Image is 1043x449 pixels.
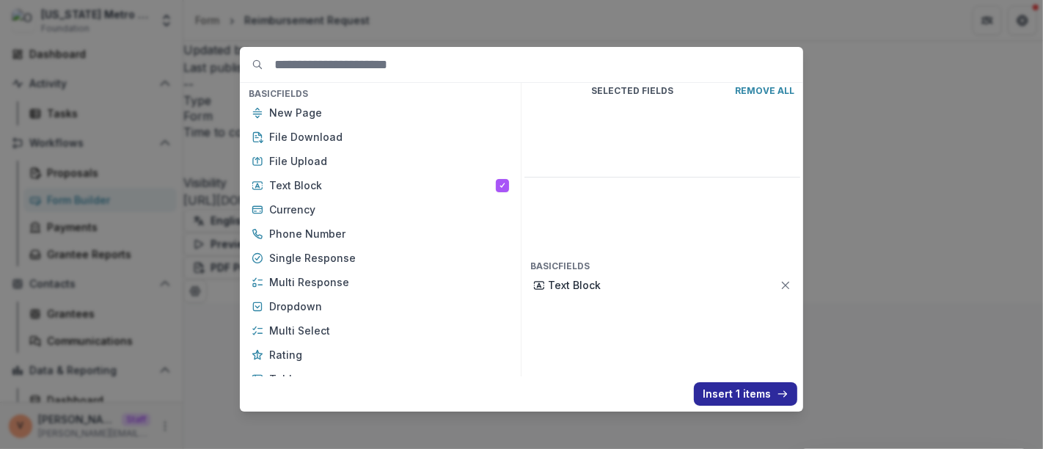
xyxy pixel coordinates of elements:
p: Remove All [735,86,794,96]
p: File Upload [269,153,509,169]
p: New Page [269,105,509,120]
p: Rating [269,347,509,362]
h4: Basic Fields [524,258,800,274]
p: Table [269,371,509,387]
p: Multi Response [269,274,509,290]
p: Phone Number [269,226,509,241]
p: Multi Select [269,323,509,338]
p: Single Response [269,250,509,266]
p: Dropdown [269,299,509,314]
p: Currency [269,202,509,217]
p: Text Block [548,277,780,293]
h4: Basic Fields [243,86,518,102]
p: File Download [269,129,509,145]
button: Insert 1 items [694,382,797,406]
p: Selected Fields [530,86,735,96]
p: Text Block [269,178,496,193]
